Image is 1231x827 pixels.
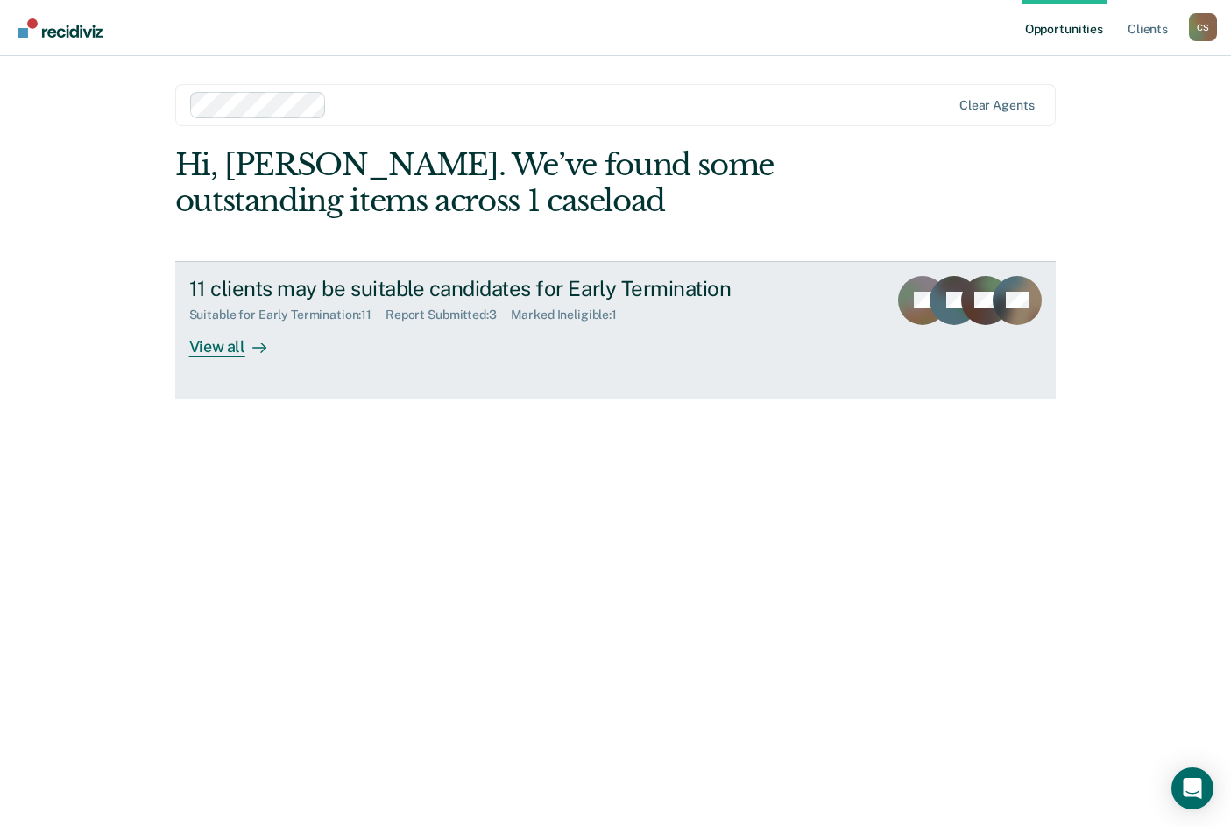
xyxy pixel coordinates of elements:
[175,261,1057,399] a: 11 clients may be suitable candidates for Early TerminationSuitable for Early Termination:11Repor...
[1189,13,1217,41] div: C S
[175,147,881,219] div: Hi, [PERSON_NAME]. We’ve found some outstanding items across 1 caseload
[1189,13,1217,41] button: Profile dropdown button
[189,276,804,301] div: 11 clients may be suitable candidates for Early Termination
[386,307,511,322] div: Report Submitted : 3
[18,18,103,38] img: Recidiviz
[189,307,386,322] div: Suitable for Early Termination : 11
[189,322,287,357] div: View all
[959,98,1034,113] div: Clear agents
[1171,767,1213,809] div: Open Intercom Messenger
[511,307,631,322] div: Marked Ineligible : 1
